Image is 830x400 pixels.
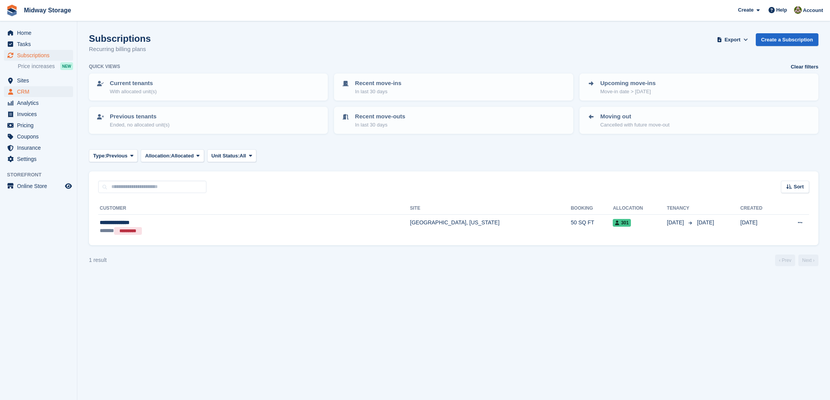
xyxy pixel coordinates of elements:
td: [DATE] [740,215,780,239]
a: Preview store [64,181,73,191]
span: Analytics [17,97,63,108]
div: 1 result [89,256,107,264]
th: Created [740,202,780,215]
p: With allocated unit(s) [110,88,157,96]
th: Customer [98,202,410,215]
td: 50 SQ FT [571,215,613,239]
p: In last 30 days [355,121,405,129]
a: menu [4,27,73,38]
span: Type: [93,152,106,160]
span: Invoices [17,109,63,120]
a: Recent move-outs In last 30 days [335,108,572,133]
nav: Page [774,255,820,266]
span: Coupons [17,131,63,142]
a: Previous tenants Ended, no allocated unit(s) [90,108,327,133]
a: Create a Subscription [756,33,818,46]
button: Export [716,33,750,46]
p: Recent move-ins [355,79,401,88]
p: Upcoming move-ins [600,79,656,88]
span: Pricing [17,120,63,131]
a: menu [4,131,73,142]
p: Moving out [600,112,670,121]
th: Allocation [613,202,667,215]
th: Tenancy [667,202,694,215]
button: Allocation: Allocated [141,149,204,162]
span: Home [17,27,63,38]
span: Tasks [17,39,63,50]
a: Current tenants With allocated unit(s) [90,74,327,100]
a: Upcoming move-ins Move-in date > [DATE] [580,74,818,100]
span: [DATE] [697,219,714,226]
a: menu [4,109,73,120]
span: Subscriptions [17,50,63,61]
a: menu [4,181,73,191]
span: Previous [106,152,128,160]
span: Sort [794,183,804,191]
span: Allocation: [145,152,171,160]
a: menu [4,142,73,153]
p: Previous tenants [110,112,170,121]
p: Current tenants [110,79,157,88]
img: Heather Nicholson [794,6,802,14]
span: 301 [613,219,631,227]
h6: Quick views [89,63,120,70]
button: Unit Status: All [207,149,256,162]
span: All [240,152,246,160]
span: Settings [17,154,63,164]
span: Insurance [17,142,63,153]
span: Allocated [171,152,194,160]
a: Midway Storage [21,4,74,17]
a: menu [4,39,73,50]
a: menu [4,75,73,86]
a: Price increases NEW [18,62,73,70]
p: Recent move-outs [355,112,405,121]
p: Ended, no allocated unit(s) [110,121,170,129]
a: Recent move-ins In last 30 days [335,74,572,100]
p: Recurring billing plans [89,45,151,54]
span: Online Store [17,181,63,191]
a: Next [798,255,818,266]
span: Export [724,36,740,44]
h1: Subscriptions [89,33,151,44]
span: Sites [17,75,63,86]
div: NEW [60,62,73,70]
img: stora-icon-8386f47178a22dfd0bd8f6a31ec36ba5ce8667c1dd55bd0f319d3a0aa187defe.svg [6,5,18,16]
span: CRM [17,86,63,97]
p: Move-in date > [DATE] [600,88,656,96]
a: menu [4,50,73,61]
p: In last 30 days [355,88,401,96]
span: Account [803,7,823,14]
p: Cancelled with future move-out [600,121,670,129]
span: Storefront [7,171,77,179]
a: Clear filters [791,63,818,71]
span: Create [738,6,753,14]
a: menu [4,97,73,108]
a: menu [4,86,73,97]
button: Type: Previous [89,149,138,162]
a: Previous [775,255,795,266]
th: Site [410,202,571,215]
a: menu [4,120,73,131]
span: Help [776,6,787,14]
span: Price increases [18,63,55,70]
span: Unit Status: [211,152,240,160]
span: [DATE] [667,219,685,227]
td: [GEOGRAPHIC_DATA], [US_STATE] [410,215,571,239]
th: Booking [571,202,613,215]
a: Moving out Cancelled with future move-out [580,108,818,133]
a: menu [4,154,73,164]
